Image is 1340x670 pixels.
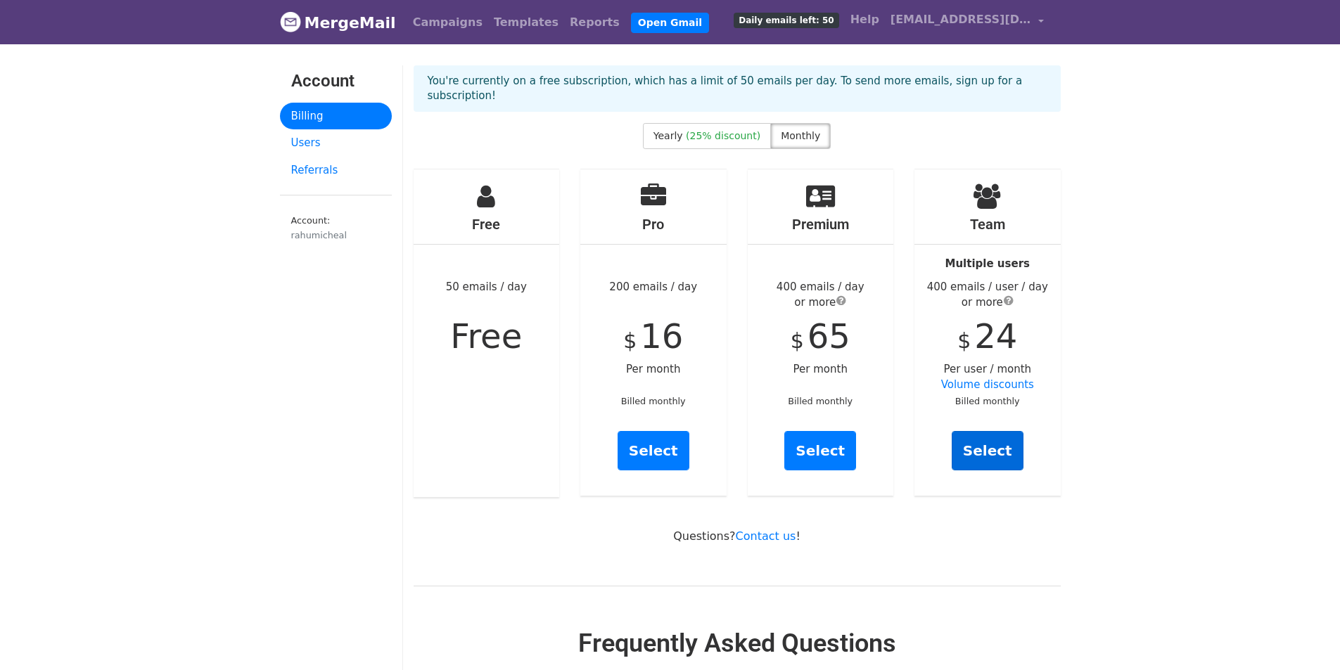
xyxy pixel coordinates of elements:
[618,431,689,470] a: Select
[564,8,625,37] a: Reports
[914,216,1061,233] h4: Team
[653,130,683,141] span: Yearly
[748,279,894,311] div: 400 emails / day or more
[1270,603,1340,670] div: 聊天小组件
[891,11,1031,28] span: [EMAIL_ADDRESS][DOMAIN_NAME]
[580,169,727,496] div: 200 emails / day Per month
[914,279,1061,311] div: 400 emails / user / day or more
[955,396,1020,406] small: Billed monthly
[914,169,1061,496] div: Per user / month
[580,216,727,233] h4: Pro
[291,228,381,242] div: rahumicheal
[414,169,560,497] div: 50 emails / day
[414,216,560,233] h4: Free
[728,6,844,34] a: Daily emails left: 50
[788,396,853,406] small: Billed monthly
[945,257,1030,270] strong: Multiple users
[414,529,1061,543] p: Questions? !
[952,431,1023,470] a: Select
[280,157,392,184] a: Referrals
[407,8,488,37] a: Campaigns
[488,8,564,37] a: Templates
[748,216,894,233] h4: Premium
[450,316,522,356] span: Free
[791,328,804,353] span: $
[623,328,637,353] span: $
[748,169,894,496] div: Per month
[686,130,760,141] span: (25% discount)
[280,11,301,32] img: MergeMail logo
[280,8,396,37] a: MergeMail
[428,74,1047,103] p: You're currently on a free subscription, which has a limit of 50 emails per day. To send more ema...
[631,13,709,33] a: Open Gmail
[845,6,885,34] a: Help
[734,13,838,28] span: Daily emails left: 50
[291,215,381,242] small: Account:
[280,103,392,130] a: Billing
[808,316,850,356] span: 65
[781,130,820,141] span: Monthly
[621,396,686,406] small: Billed monthly
[640,316,683,356] span: 16
[736,529,796,543] a: Contact us
[885,6,1049,39] a: [EMAIL_ADDRESS][DOMAIN_NAME]
[974,316,1017,356] span: 24
[957,328,971,353] span: $
[280,129,392,157] a: Users
[1270,603,1340,670] iframe: Chat Widget
[414,629,1061,659] h2: Frequently Asked Questions
[291,71,381,91] h3: Account
[941,378,1034,391] a: Volume discounts
[784,431,856,470] a: Select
